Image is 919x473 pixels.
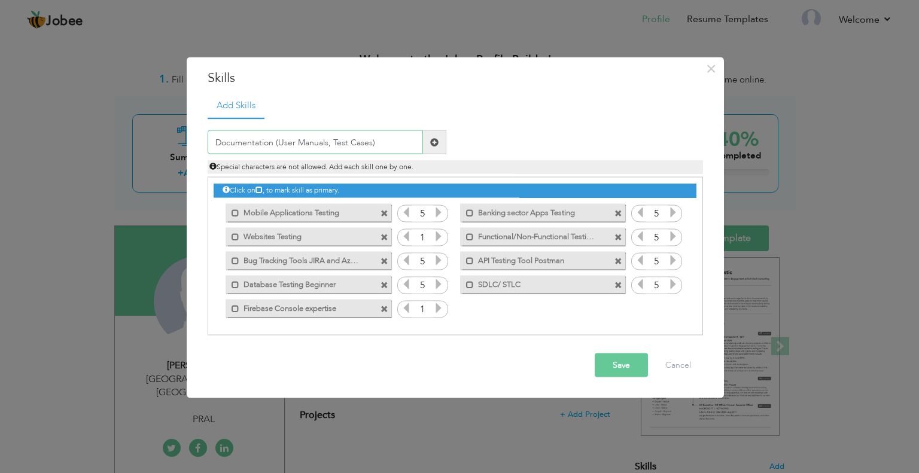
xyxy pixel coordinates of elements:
label: Bug Tracking Tools JIRA and Azure Dev Ops [239,251,360,266]
label: Mobile Applications Testing [239,203,360,218]
button: Save [595,353,648,377]
label: Websites Testing [239,227,360,242]
button: Close [702,59,721,78]
h3: Skills [208,69,703,87]
button: Cancel [653,353,703,377]
a: Add Skills [208,93,264,119]
label: Banking sector Apps Testing [474,203,595,218]
label: Functional/Non-Functional Testing [474,227,595,242]
div: Click on , to mark skill as primary. [214,184,696,197]
span: Special characters are not allowed. Add each skill one by one. [209,162,413,172]
label: SDLC/ STLC [474,275,595,290]
label: API Testing Tool Postman [474,251,595,266]
label: Firebase Console expertise [239,299,360,314]
label: Database Testing Beginner [239,275,360,290]
span: × [706,57,716,79]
